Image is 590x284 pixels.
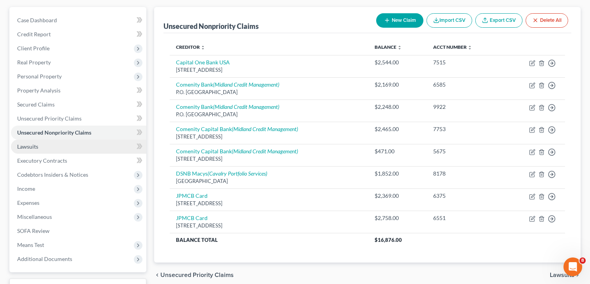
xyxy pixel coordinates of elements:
[11,154,146,168] a: Executory Contracts
[17,129,91,136] span: Unsecured Nonpriority Claims
[17,241,44,248] span: Means Test
[176,89,362,96] div: P.O. [GEOGRAPHIC_DATA]
[17,157,67,164] span: Executory Contracts
[375,214,421,222] div: $2,758.00
[433,125,497,133] div: 7753
[11,140,146,154] a: Lawsuits
[17,199,39,206] span: Expenses
[176,59,230,66] a: Capital One Bank USA
[17,17,57,23] span: Case Dashboard
[375,103,421,111] div: $2,248.00
[475,13,522,28] a: Export CSV
[376,13,423,28] button: New Claim
[176,126,298,132] a: Comenity Capital Bank(Midland Credit Management)
[17,143,38,150] span: Lawsuits
[176,148,298,154] a: Comenity Capital Bank(Midland Credit Management)
[176,222,362,229] div: [STREET_ADDRESS]
[176,177,362,185] div: [GEOGRAPHIC_DATA]
[232,148,298,154] i: (Midland Credit Management)
[160,272,234,278] span: Unsecured Priority Claims
[176,200,362,207] div: [STREET_ADDRESS]
[375,125,421,133] div: $2,465.00
[433,81,497,89] div: 6585
[213,81,279,88] i: (Midland Credit Management)
[17,185,35,192] span: Income
[213,103,279,110] i: (Midland Credit Management)
[433,44,472,50] a: Acct Number unfold_more
[433,192,497,200] div: 6375
[579,257,586,264] span: 8
[176,81,279,88] a: Comenity Bank(Midland Credit Management)
[176,103,279,110] a: Comenity Bank(Midland Credit Management)
[433,214,497,222] div: 6551
[176,155,362,163] div: [STREET_ADDRESS]
[17,59,51,66] span: Real Property
[17,171,88,178] span: Codebtors Insiders & Notices
[375,81,421,89] div: $2,169.00
[433,147,497,155] div: 5675
[17,213,52,220] span: Miscellaneous
[11,13,146,27] a: Case Dashboard
[467,45,472,50] i: unfold_more
[17,87,60,94] span: Property Analysis
[176,111,362,118] div: P.O. [GEOGRAPHIC_DATA]
[17,31,51,37] span: Credit Report
[375,44,402,50] a: Balance unfold_more
[163,21,259,31] div: Unsecured Nonpriority Claims
[526,13,568,28] button: Delete All
[375,147,421,155] div: $471.00
[433,103,497,111] div: 9922
[154,272,234,278] button: chevron_left Unsecured Priority Claims
[397,45,402,50] i: unfold_more
[176,44,205,50] a: Creditor unfold_more
[11,126,146,140] a: Unsecured Nonpriority Claims
[17,115,82,122] span: Unsecured Priority Claims
[375,237,402,243] span: $16,876.00
[170,233,368,247] th: Balance Total
[550,272,574,278] span: Lawsuits
[17,73,62,80] span: Personal Property
[427,13,472,28] button: Import CSV
[176,170,267,177] a: DSNB Macys(Cavalry Portfolio Services)
[201,45,205,50] i: unfold_more
[433,59,497,66] div: 7515
[17,101,55,108] span: Secured Claims
[11,224,146,238] a: SOFA Review
[11,83,146,98] a: Property Analysis
[208,170,267,177] i: (Cavalry Portfolio Services)
[433,170,497,177] div: 8178
[232,126,298,132] i: (Midland Credit Management)
[563,257,582,276] iframe: Intercom live chat
[17,256,72,262] span: Additional Documents
[154,272,160,278] i: chevron_left
[375,192,421,200] div: $2,369.00
[17,227,50,234] span: SOFA Review
[11,27,146,41] a: Credit Report
[176,192,208,199] a: JPMCB Card
[11,98,146,112] a: Secured Claims
[176,133,362,140] div: [STREET_ADDRESS]
[11,112,146,126] a: Unsecured Priority Claims
[176,215,208,221] a: JPMCB Card
[17,45,50,51] span: Client Profile
[550,272,581,278] button: Lawsuits chevron_right
[375,170,421,177] div: $1,852.00
[375,59,421,66] div: $2,544.00
[176,66,362,74] div: [STREET_ADDRESS]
